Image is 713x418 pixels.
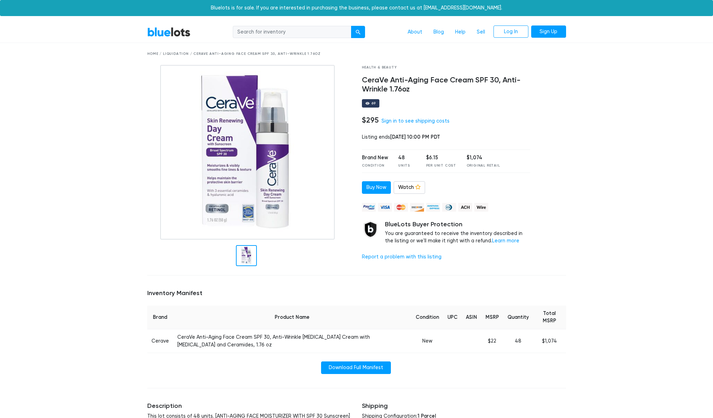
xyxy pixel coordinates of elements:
span: [DATE] 10:00 PM PDT [390,134,440,140]
div: Listing ends [362,133,530,141]
a: Blog [428,25,450,39]
a: Sell [471,25,491,39]
img: buyer_protection_shield-3b65640a83011c7d3ede35a8e5a80bfdfaa6a97447f0071c1475b91a4b0b3d01.png [362,221,379,238]
div: Condition [362,163,388,168]
h5: Description [147,402,351,410]
img: wire-908396882fe19aaaffefbd8e17b12f2f29708bd78693273c0e28e3a24408487f.png [474,203,488,212]
h4: $295 [362,116,379,125]
h5: BlueLots Buyer Protection [385,221,530,228]
img: discover-82be18ecfda2d062aad2762c1ca80e2d36a4073d45c9e0ffae68cd515fbd3d32.png [410,203,424,212]
img: american_express-ae2a9f97a040b4b41f6397f7637041a5861d5f99d0716c09922aba4e24c8547d.png [426,203,440,212]
th: ASIN [462,306,481,329]
img: visa-79caf175f036a155110d1892330093d4c38f53c55c9ec9e2c3a54a56571784bb.png [378,203,392,212]
th: Brand [147,306,173,329]
a: BlueLots [147,27,191,37]
div: Home / Liquidation / CeraVe Anti-Aging Face Cream SPF 30, Anti-Wrinkle 1.76oz [147,51,566,57]
div: 48 [398,154,416,162]
div: Per Unit Cost [426,163,456,168]
td: $22 [481,329,503,353]
th: MSRP [481,306,503,329]
td: New [411,329,443,353]
td: $1,074 [533,329,566,353]
a: Buy Now [362,181,391,194]
img: mastercard-42073d1d8d11d6635de4c079ffdb20a4f30a903dc55d1612383a1b395dd17f39.png [394,203,408,212]
th: Total MSRP [533,306,566,329]
input: Search for inventory [233,26,351,38]
div: $1,074 [467,154,500,162]
th: Quantity [503,306,533,329]
th: Condition [411,306,443,329]
div: 69 [371,102,376,105]
img: paypal_credit-80455e56f6e1299e8d57f40c0dcee7b8cd4ae79b9eccbfc37e2480457ba36de9.png [362,203,376,212]
a: Log In [493,25,528,38]
td: 48 [503,329,533,353]
a: Learn more [492,238,519,244]
div: Original Retail [467,163,500,168]
th: Product Name [173,306,411,329]
th: UPC [443,306,462,329]
a: Help [450,25,471,39]
div: Brand New [362,154,388,162]
a: Sign in to see shipping costs [381,118,450,124]
h5: Shipping [362,402,566,410]
h5: Inventory Manifest [147,289,566,297]
h4: CeraVe Anti-Aging Face Cream SPF 30, Anti-Wrinkle 1.76oz [362,76,530,94]
a: Download Full Manifest [321,361,391,374]
div: Health & Beauty [362,65,530,70]
a: Watch [394,181,425,194]
a: Sign Up [531,25,566,38]
a: About [402,25,428,39]
div: You are guaranteed to receive the inventory described in the listing or we'll make it right with ... [385,221,530,245]
img: 0d9d8a8d-ad17-41bd-8680-d7bb60e3da39-1756692679.jpg [160,65,335,240]
a: Report a problem with this listing [362,254,441,260]
div: Units [398,163,416,168]
td: CeraVe Anti-Aging Face Cream SPF 30, Anti-Wrinkle [MEDICAL_DATA] Cream with [MEDICAL_DATA] and Ce... [173,329,411,353]
div: $6.15 [426,154,456,162]
img: ach-b7992fed28a4f97f893c574229be66187b9afb3f1a8d16a4691d3d3140a8ab00.png [458,203,472,212]
img: diners_club-c48f30131b33b1bb0e5d0e2dbd43a8bea4cb12cb2961413e2f4250e06c020426.png [442,203,456,212]
td: Cerave [147,329,173,353]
